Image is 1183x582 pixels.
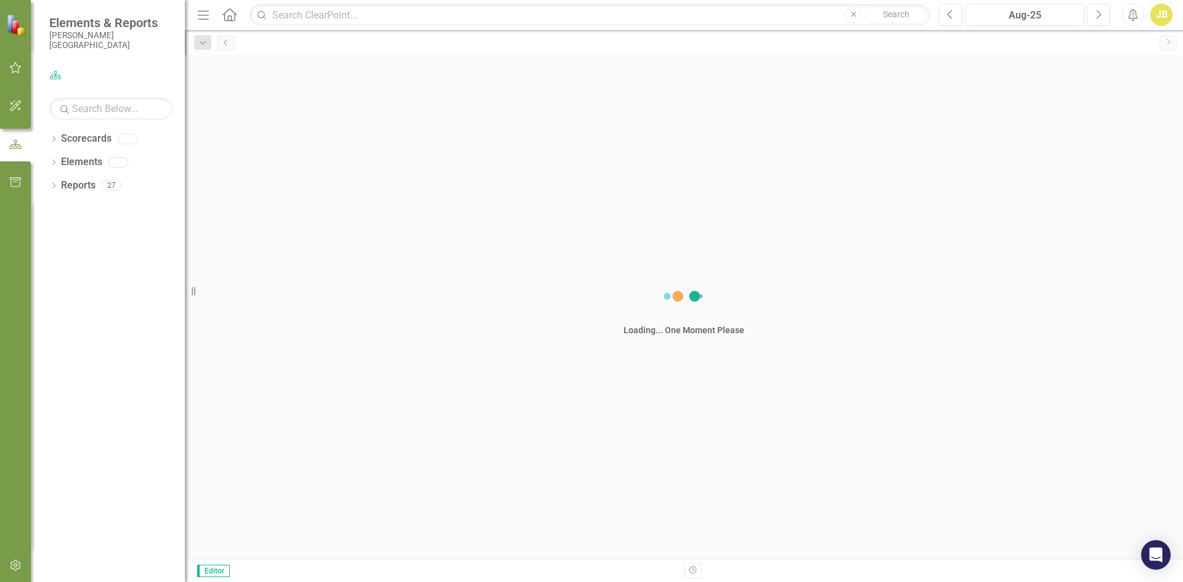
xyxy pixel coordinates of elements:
[1141,540,1171,570] div: Open Intercom Messenger
[1150,4,1173,26] button: JB
[61,179,96,193] a: Reports
[865,6,927,23] button: Search
[250,4,930,26] input: Search ClearPoint...
[49,15,173,30] span: Elements & Reports
[970,8,1079,23] div: Aug-25
[61,155,102,169] a: Elements
[883,9,909,19] span: Search
[49,98,173,119] input: Search Below...
[49,30,173,51] small: [PERSON_NAME][GEOGRAPHIC_DATA]
[624,324,744,336] div: Loading... One Moment Please
[61,132,112,146] a: Scorecards
[6,14,28,36] img: ClearPoint Strategy
[102,180,121,191] div: 27
[966,4,1084,26] button: Aug-25
[197,565,230,577] span: Editor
